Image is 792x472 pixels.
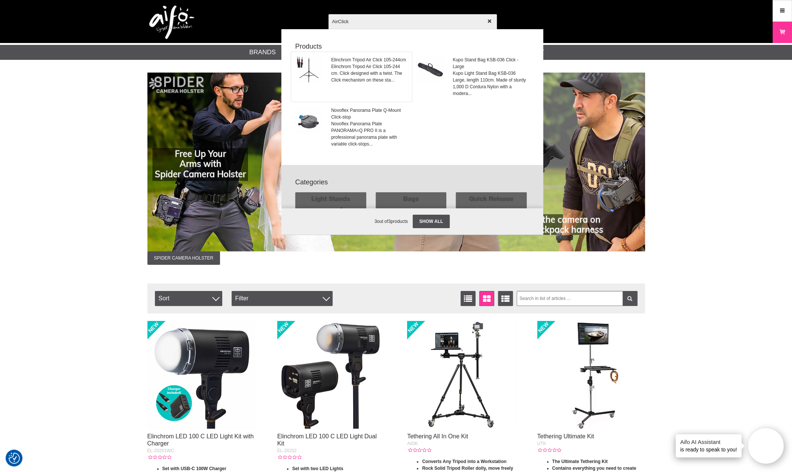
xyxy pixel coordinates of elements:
[291,102,412,152] a: Novoflex Panorama Plate Q-Mount Click-stopNovoflex Panorama Plate PANORAMA=Q PRO II is a professi...
[453,56,529,70] span: Kupo Stand Bag KSB-036 Click - Large
[331,120,407,147] span: Novoflex Panorama Plate PANORAMA=Q PRO II is a professional panorama plate with variable click-st...
[413,52,533,102] a: Kupo Stand Bag KSB-036 Click - LargeKupo Light Stand Bag KSB-036 Large, length 110cm. Made of stu...
[249,47,276,57] a: Brands
[9,453,20,464] img: Revisit consent button
[296,56,322,83] img: el31038-air-click.jpg
[413,215,450,228] a: Show all
[331,63,407,83] span: Elinchrom Tripod Air Click 105-244 cm. Click designed with a twist. The Click mechanism on these ...
[453,70,529,97] span: Kupo Light Stand Bag KSB-036 Large, length 110cm. Made of sturdy 1,000 D Cordura Nylon with a mod...
[149,6,194,39] img: logo.png
[331,107,407,120] span: Novoflex Panorama Plate Q-Mount Click-stop
[291,42,534,52] strong: Products
[9,451,20,465] button: Consent Preferences
[417,56,443,83] img: ksb-036-001.jpg
[296,107,322,133] img: no-panoramaproii-001.jpg
[291,52,412,102] a: Elinchrom Tripod Air Click 105-244cmElinchrom Tripod Air Click 105-244 cm. Click designed with a ...
[388,219,391,224] span: 3
[374,219,377,224] span: 3
[391,219,408,224] span: products
[377,219,388,224] span: out of
[291,177,534,187] strong: Categories
[328,8,497,34] input: Search products ...
[331,56,407,63] span: Elinchrom Tripod Air Click 105-244cm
